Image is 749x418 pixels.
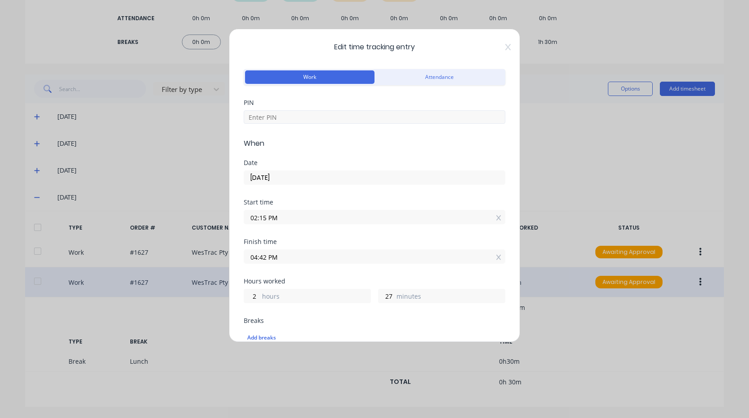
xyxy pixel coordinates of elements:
[262,292,370,303] label: hours
[247,332,502,344] div: Add breaks
[244,318,505,324] div: Breaks
[244,199,505,205] div: Start time
[244,160,505,166] div: Date
[379,289,394,303] input: 0
[244,138,505,149] span: When
[244,278,505,284] div: Hours worked
[244,42,505,52] span: Edit time tracking entry
[244,110,505,124] input: Enter PIN
[396,292,505,303] label: minutes
[245,70,374,84] button: Work
[244,239,505,245] div: Finish time
[374,70,504,84] button: Attendance
[244,100,505,106] div: PIN
[244,289,260,303] input: 0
